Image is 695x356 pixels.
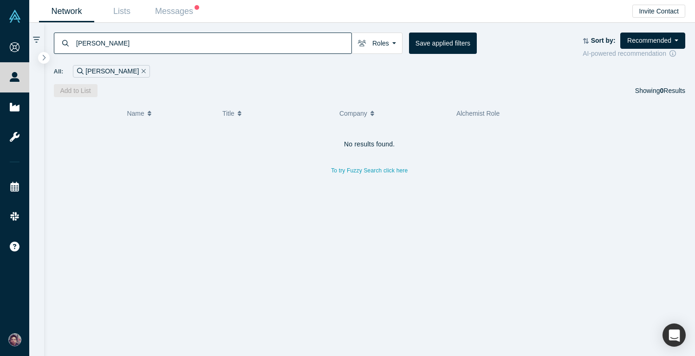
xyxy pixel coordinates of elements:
span: Name [127,104,144,123]
img: Alchemist Vault Logo [8,10,21,23]
strong: 0 [660,87,664,94]
strong: Sort by: [591,37,616,44]
span: Alchemist Role [456,110,500,117]
div: AI-powered recommendation [583,49,685,59]
div: Showing [635,84,685,97]
button: Add to List [54,84,97,97]
input: Search by name, title, company, summary, expertise, investment criteria or topics of focus [75,32,351,54]
button: Roles [351,33,403,54]
img: Upinder Singh's Account [8,333,21,346]
button: Company [339,104,447,123]
button: Recommended [620,33,685,49]
a: Network [39,0,94,22]
button: Title [222,104,330,123]
button: To try Fuzzy Search click here [325,165,414,177]
a: Messages [149,0,205,22]
button: Remove Filter [139,66,146,77]
span: Results [660,87,685,94]
h4: No results found. [54,140,686,148]
div: [PERSON_NAME] [73,65,150,78]
button: Save applied filters [409,33,477,54]
a: Lists [94,0,149,22]
span: Company [339,104,367,123]
span: All: [54,67,64,76]
span: Title [222,104,234,123]
button: Name [127,104,213,123]
button: Invite Contact [632,5,685,18]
